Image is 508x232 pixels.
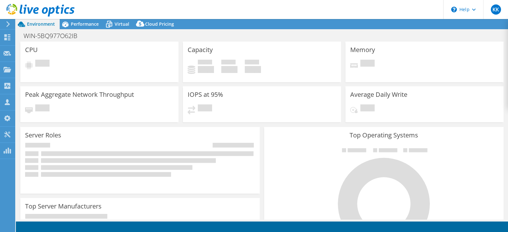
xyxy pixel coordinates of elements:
span: Cloud Pricing [145,21,174,27]
h3: IOPS at 95% [188,91,223,98]
span: Performance [71,21,99,27]
svg: \n [451,7,457,12]
h3: Memory [350,46,375,53]
span: Pending [360,104,375,113]
h4: 0 GiB [221,66,237,73]
h3: Top Server Manufacturers [25,203,102,210]
h3: Capacity [188,46,213,53]
h3: Average Daily Write [350,91,407,98]
h1: WIN-5BQ977O62IB [21,32,87,39]
h3: CPU [25,46,38,53]
span: Pending [35,60,50,68]
span: Virtual [115,21,129,27]
h4: 0 GiB [245,66,261,73]
h4: 0 GiB [198,66,214,73]
span: Used [198,60,212,66]
span: Pending [360,60,375,68]
span: Pending [35,104,50,113]
span: Free [221,60,236,66]
span: Environment [27,21,55,27]
h3: Peak Aggregate Network Throughput [25,91,134,98]
h3: Top Operating Systems [269,132,499,139]
span: Pending [198,104,212,113]
h3: Server Roles [25,132,61,139]
span: Total [245,60,259,66]
span: KK [491,4,501,15]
